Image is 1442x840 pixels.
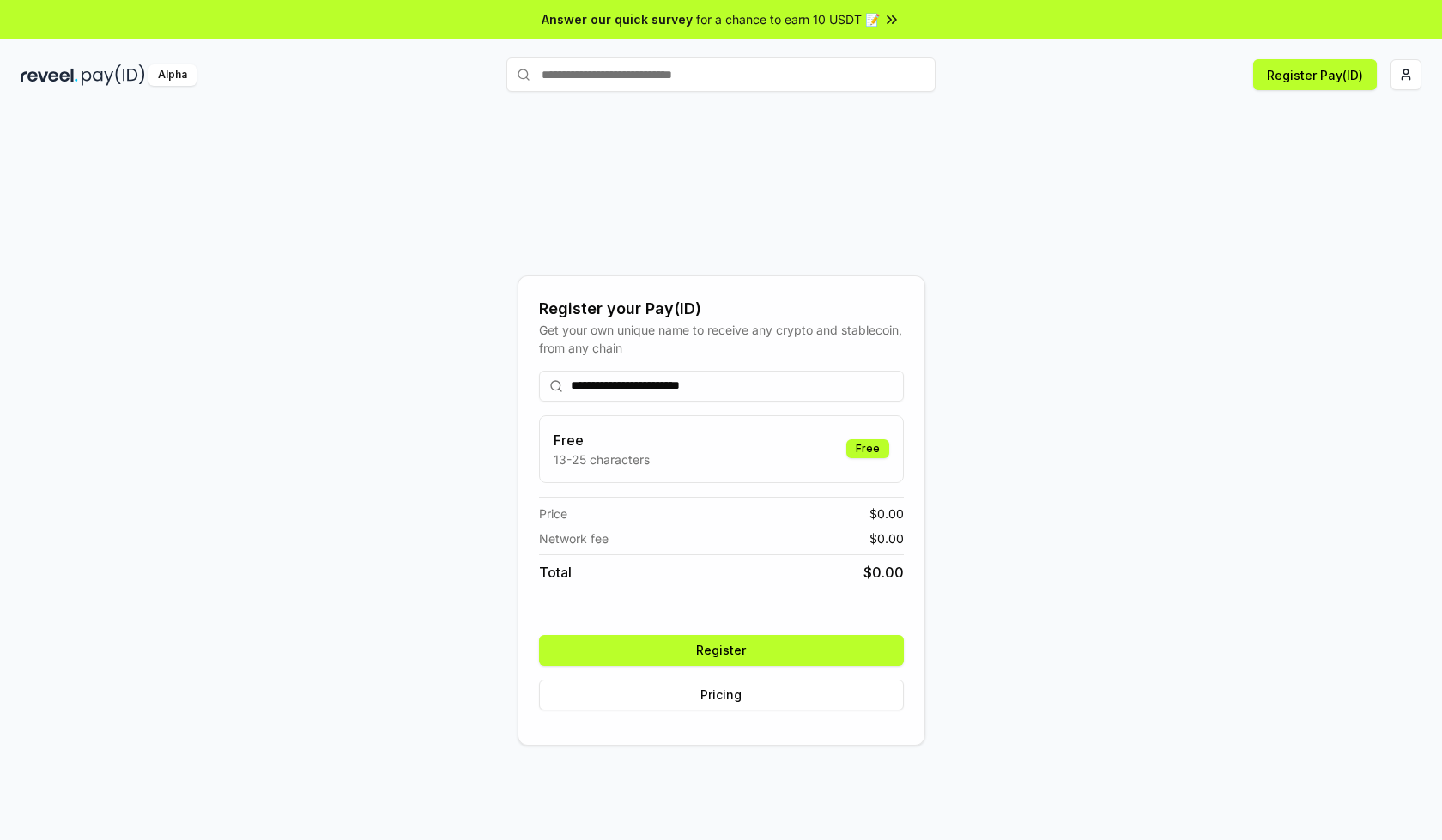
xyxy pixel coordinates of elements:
div: Register your Pay(ID) [539,297,904,321]
p: 13-25 characters [554,450,650,468]
span: $ 0.00 [869,529,904,547]
button: Pricing [539,680,904,710]
h3: Free [554,430,650,450]
button: Register [539,635,904,666]
div: Free [846,439,889,458]
div: Alpha [148,64,197,86]
span: Price [539,505,567,523]
span: $ 0.00 [869,505,904,523]
span: for a chance to earn 10 USDT 📝 [696,10,880,28]
span: Network fee [539,529,609,547]
img: reveel_dark [21,64,78,86]
img: pay_id [82,64,145,86]
div: Get your own unique name to receive any crypto and stablecoin, from any chain [539,321,904,357]
button: Register Pay(ID) [1253,59,1377,90]
span: $ 0.00 [863,562,904,583]
span: Total [539,562,572,583]
span: Answer our quick survey [542,10,693,28]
